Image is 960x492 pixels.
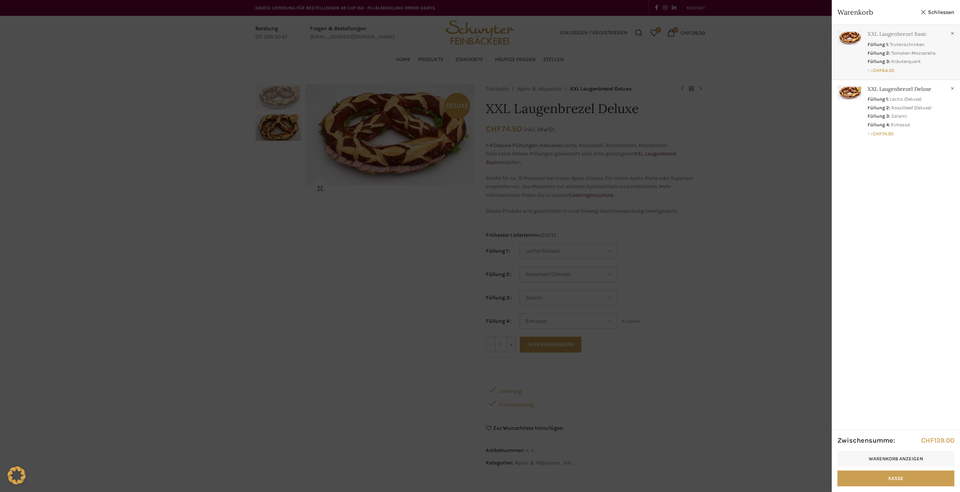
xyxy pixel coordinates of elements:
a: Schliessen [920,8,954,17]
a: Anzeigen [832,80,960,140]
strong: Zwischensumme: [837,436,895,445]
span: Warenkorb [837,8,917,17]
a: Warenkorb anzeigen [837,451,954,467]
a: Kasse [837,471,954,486]
a: Anzeigen [832,25,960,76]
span: CHF [921,436,934,444]
bdi: 139.00 [921,436,954,444]
a: XXL Laugenbrezel Basic aus dem Warenkorb entfernen [949,30,956,37]
a: XXL Laugenbrezel Deluxe aus dem Warenkorb entfernen [949,85,956,92]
